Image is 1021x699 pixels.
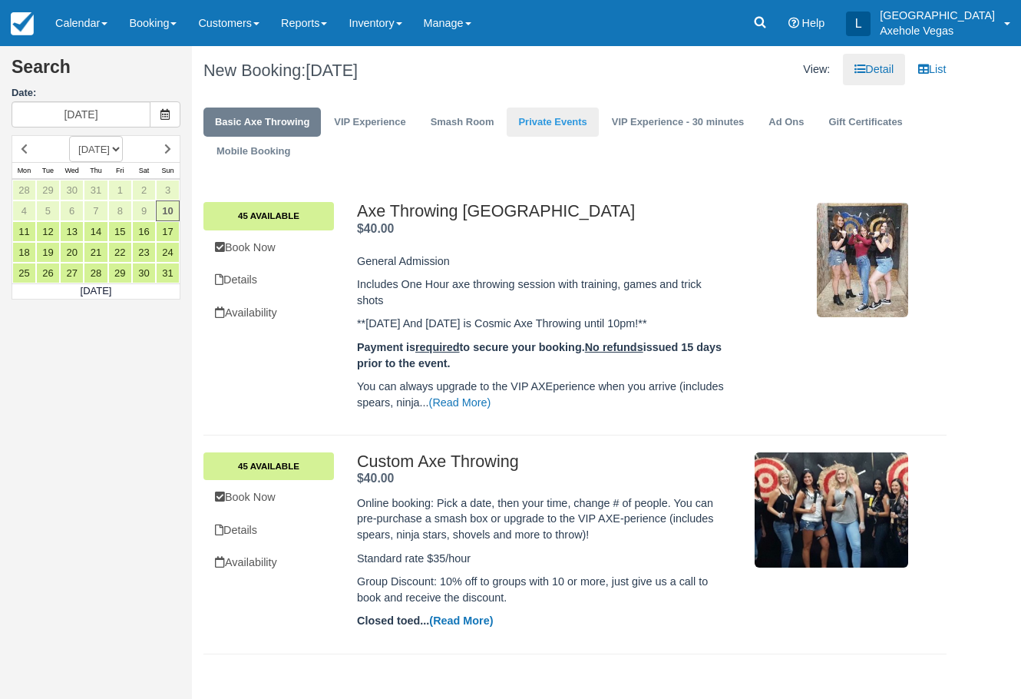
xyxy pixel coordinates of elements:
[36,263,60,283] a: 26
[415,341,460,353] u: required
[12,163,36,180] th: Mon
[11,12,34,35] img: checkfront-main-nav-mini-logo.png
[802,17,825,29] span: Help
[60,242,84,263] a: 20
[84,180,107,200] a: 31
[132,180,156,200] a: 2
[755,452,908,568] img: M85-2
[357,222,394,235] span: $40.00
[357,202,725,220] h2: Axe Throwing [GEOGRAPHIC_DATA]
[203,297,334,329] a: Availability
[203,232,334,263] a: Book Now
[108,200,132,221] a: 8
[507,108,598,137] a: Private Events
[108,242,132,263] a: 22
[357,574,725,605] p: Group Discount: 10% off to groups with 10 or more, just give us a call to book and receive the di...
[132,200,156,221] a: 9
[156,180,180,200] a: 3
[429,615,493,627] a: (Read More)
[156,200,180,221] a: 10
[205,137,302,167] a: Mobile Booking
[843,54,905,85] a: Detail
[132,263,156,283] a: 30
[12,284,180,300] td: [DATE]
[357,495,725,543] p: Online booking: Pick a date, then your time, change # of people. You can pre-purchase a smash box...
[12,221,36,242] a: 11
[108,163,132,180] th: Fri
[36,163,60,180] th: Tue
[203,264,334,296] a: Details
[585,341,643,353] u: No refunds
[880,8,995,23] p: [GEOGRAPHIC_DATA]
[132,163,156,180] th: Sat
[203,202,334,230] a: 45 Available
[203,515,334,546] a: Details
[357,452,725,471] h2: Custom Axe Throwing
[60,163,84,180] th: Wed
[12,242,36,263] a: 18
[108,180,132,200] a: 1
[846,12,871,36] div: L
[60,221,84,242] a: 13
[84,221,107,242] a: 14
[357,316,725,332] p: **[DATE] And [DATE] is Cosmic Axe Throwing until 10pm!**
[84,263,107,283] a: 28
[203,108,321,137] a: Basic Axe Throwing
[12,263,36,283] a: 25
[357,277,725,308] p: Includes One Hour axe throwing session with training, games and trick shots
[156,163,180,180] th: Sun
[429,396,491,409] a: (Read More)
[12,200,36,221] a: 4
[156,242,180,263] a: 24
[907,54,957,85] a: List
[132,221,156,242] a: 16
[357,615,494,627] strong: Closed toed...
[12,180,36,200] a: 28
[357,253,725,270] p: General Admission
[788,18,799,28] i: Help
[357,341,722,369] strong: Payment is to secure your booking. issued 15 days prior to the event.
[357,222,394,235] strong: Price: $40
[12,58,180,86] h2: Search
[203,452,334,480] a: 45 Available
[84,200,107,221] a: 7
[36,180,60,200] a: 29
[203,61,563,80] h1: New Booking:
[60,180,84,200] a: 30
[357,472,394,485] strong: Price: $40
[36,200,60,221] a: 5
[322,108,417,137] a: VIP Experience
[84,163,107,180] th: Thu
[156,221,180,242] a: 17
[357,551,725,567] p: Standard rate $35/hour
[203,482,334,513] a: Book Now
[757,108,815,137] a: Ad Ons
[60,263,84,283] a: 27
[306,61,358,80] span: [DATE]
[791,54,841,85] li: View:
[108,221,132,242] a: 15
[108,263,132,283] a: 29
[817,202,908,317] img: M2-3
[357,379,725,410] p: You can always upgrade to the VIP AXEperience when you arrive (includes spears, ninja...
[84,242,107,263] a: 21
[132,242,156,263] a: 23
[203,547,334,578] a: Availability
[817,108,914,137] a: Gift Certificates
[600,108,756,137] a: VIP Experience - 30 minutes
[880,23,995,38] p: Axehole Vegas
[60,200,84,221] a: 6
[12,86,180,101] label: Date:
[419,108,506,137] a: Smash Room
[156,263,180,283] a: 31
[36,221,60,242] a: 12
[36,242,60,263] a: 19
